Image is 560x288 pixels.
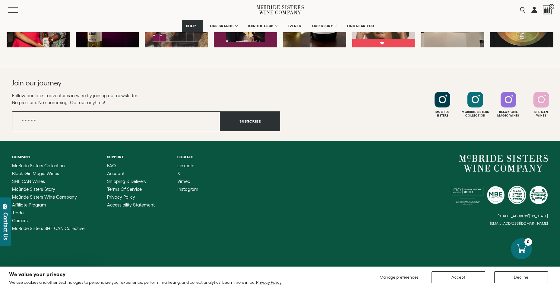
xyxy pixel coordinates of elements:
[248,24,274,28] span: JOIN THE CLUB
[494,271,548,283] button: Decline
[12,111,220,131] input: Email
[376,271,422,283] button: Manage preferences
[524,238,532,246] div: 0
[107,195,155,200] a: Privacy Policy
[549,4,554,9] span: 0
[343,20,378,32] a: FIND NEAR YOU
[312,24,333,28] span: OUR STORY
[107,171,155,176] a: Account
[385,40,387,46] span: 1
[493,92,524,117] a: Follow Black Girl Magic Wines on Instagram Black GirlMagic Wines
[459,155,548,172] a: McBride Sisters Wine Company
[460,110,491,117] div: Mcbride Sisters Collection
[177,171,198,176] a: X
[12,187,84,192] a: McBride Sisters Story
[177,171,180,176] span: X
[427,110,458,117] div: Mcbride Sisters
[12,203,84,207] a: Affiliate Program
[9,272,282,277] h2: We value your privacy
[308,20,340,32] a: OUR STORY
[107,179,155,184] a: Shipping & Delivery
[526,110,557,117] div: She Can Wines
[432,271,485,283] button: Accept
[206,20,241,32] a: OUR BRANDS
[107,163,155,168] a: FAQ
[12,210,84,215] a: Trade
[12,195,84,200] a: McBride Sisters Wine Company
[12,218,84,223] a: Careers
[12,210,24,215] span: Trade
[12,92,280,106] p: Follow our latest adventures in wine by joining our newsletter. No pressure. No spamming. Opt out...
[107,187,155,192] a: Terms of Service
[12,171,84,176] a: Black Girl Magic Wines
[526,92,557,117] a: Follow SHE CAN Wines on Instagram She CanWines
[177,179,198,184] a: Vimeo
[12,179,84,184] a: SHE CAN Wines
[8,7,30,13] button: Mobile Menu Trigger
[12,78,253,88] h2: Join our journey
[107,179,147,184] span: Shipping & Delivery
[284,20,305,32] a: EVENTS
[498,214,548,218] small: [STREET_ADDRESS][US_STATE]
[493,110,524,117] div: Black Girl Magic Wines
[107,163,116,168] span: FAQ
[107,203,155,207] a: Accessibility Statement
[210,24,233,28] span: OUR BRANDS
[12,171,59,176] span: Black Girl Magic Wines
[12,163,65,168] span: McBride Sisters Collection
[12,226,84,231] a: McBride Sisters SHE CAN Collective
[3,213,9,240] div: Contact Us
[12,202,46,207] span: Affiliate Program
[107,171,125,176] span: Account
[427,92,458,117] a: Follow McBride Sisters on Instagram McbrideSisters
[177,187,198,192] a: Instagram
[177,163,198,168] a: LinkedIn
[12,187,55,192] span: McBride Sisters Story
[347,24,374,28] span: FIND NEAR YOU
[256,280,282,285] a: Privacy Policy.
[12,218,28,223] span: Careers
[186,24,196,28] span: SHOP
[107,194,135,200] span: Privacy Policy
[220,111,280,131] button: Subscribe
[12,179,45,184] span: SHE CAN Wines
[460,92,491,117] a: Follow McBride Sisters Collection on Instagram Mcbride SistersCollection
[380,275,419,280] span: Manage preferences
[12,163,84,168] a: McBride Sisters Collection
[177,187,198,192] span: Instagram
[177,179,190,184] span: Vimeo
[9,280,282,285] p: We use cookies and other technologies to personalize your experience, perform marketing, and coll...
[490,221,548,226] small: [EMAIL_ADDRESS][DOMAIN_NAME]
[182,20,203,32] a: SHOP
[288,24,301,28] span: EVENTS
[244,20,281,32] a: JOIN THE CLUB
[177,163,195,168] span: LinkedIn
[107,187,142,192] span: Terms of Service
[12,194,77,200] span: McBride Sisters Wine Company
